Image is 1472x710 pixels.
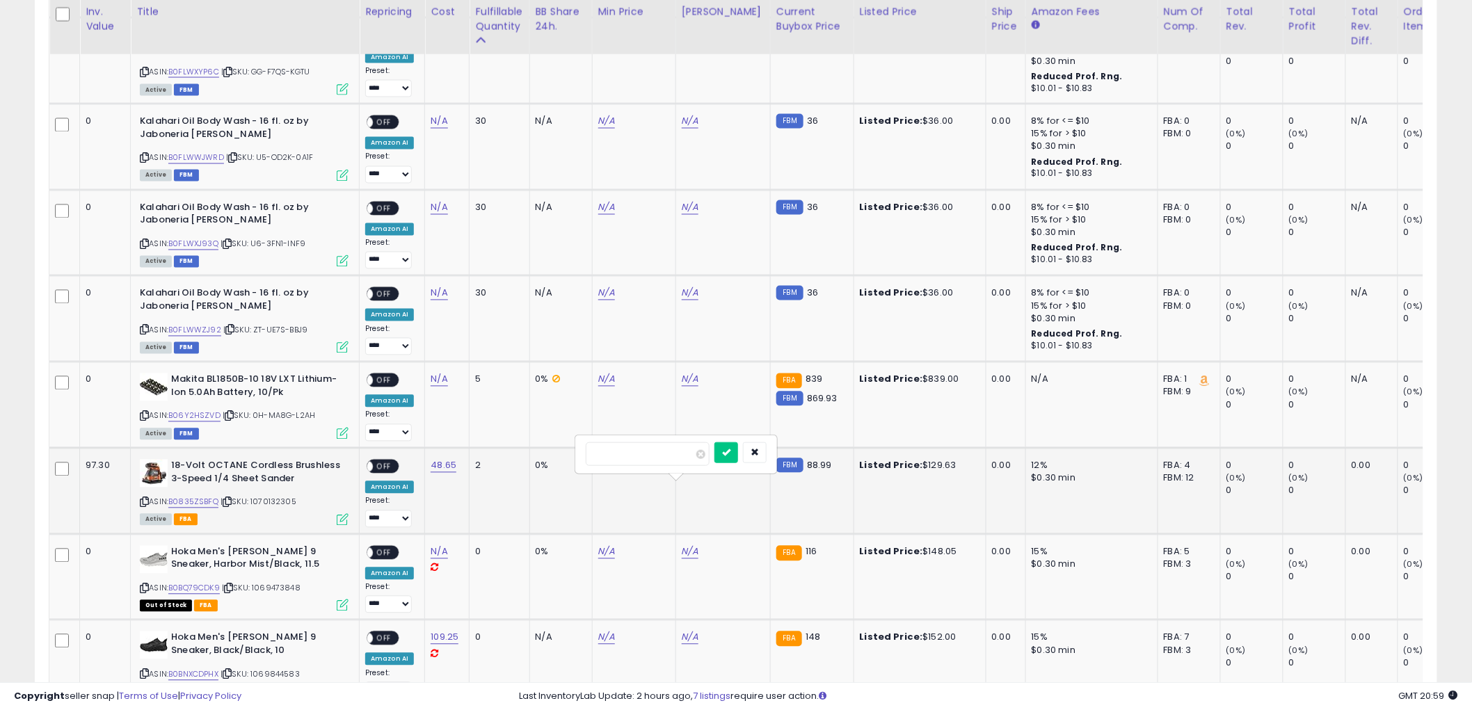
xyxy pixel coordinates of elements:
[1226,631,1283,644] div: 0
[1226,387,1246,398] small: (0%)
[1032,631,1147,644] div: 15%
[431,5,463,19] div: Cost
[86,115,120,128] div: 0
[807,459,832,472] span: 88.99
[140,373,349,438] div: ASIN:
[431,373,447,387] a: N/A
[1164,202,1210,214] div: FBA: 0
[168,66,219,78] a: B0FLWXYP6C
[1289,546,1345,558] div: 0
[365,309,414,321] div: Amazon AI
[174,256,199,268] span: FBM
[194,600,218,612] span: FBA
[807,115,818,128] span: 36
[14,690,241,703] div: seller snap | |
[365,223,414,236] div: Amazon AI
[168,325,221,337] a: B0FLWWZJ92
[1352,287,1387,300] div: N/A
[1164,460,1210,472] div: FBA: 4
[222,583,301,594] span: | SKU: 1069473848
[1289,301,1309,312] small: (0%)
[1289,202,1345,214] div: 0
[431,201,447,215] a: N/A
[807,201,818,214] span: 36
[168,497,218,508] a: B0835ZSBFQ
[86,5,125,34] div: Inv. value
[475,546,518,558] div: 0
[1032,242,1123,254] b: Reduced Prof. Rng.
[860,5,980,19] div: Listed Price
[431,631,458,645] a: 109.25
[140,631,168,659] img: 31qAXlSioEL._SL40_.jpg
[860,115,923,128] b: Listed Price:
[1404,115,1460,128] div: 0
[140,170,172,181] span: All listings currently available for purchase on Amazon
[475,631,518,644] div: 0
[1164,386,1210,398] div: FBM: 9
[1352,373,1387,386] div: N/A
[475,460,518,472] div: 2
[1226,546,1283,558] div: 0
[860,202,975,214] div: $36.00
[1226,473,1246,484] small: (0%)
[1032,300,1147,313] div: 15% for > $10
[776,546,802,561] small: FBA
[992,287,1015,300] div: 0.00
[860,201,923,214] b: Listed Price:
[431,287,447,300] a: N/A
[365,395,414,408] div: Amazon AI
[1164,300,1210,313] div: FBM: 0
[373,547,395,558] span: OFF
[373,461,395,473] span: OFF
[807,392,838,405] span: 869.93
[1032,227,1147,239] div: $0.30 min
[365,583,414,614] div: Preset:
[1352,202,1387,214] div: N/A
[171,373,340,403] b: Makita BL1850B-10 18V LXT Lithium-Ion 5.0Ah Battery, 10/Pk
[365,497,414,528] div: Preset:
[1226,301,1246,312] small: (0%)
[1352,5,1392,49] div: Total Rev. Diff.
[140,342,172,354] span: All listings currently available for purchase on Amazon
[1404,546,1460,558] div: 0
[536,5,586,34] div: BB Share 24h.
[431,545,447,559] a: N/A
[1032,287,1147,300] div: 8% for <= $10
[1226,313,1283,325] div: 0
[1164,558,1210,571] div: FBM: 3
[860,459,923,472] b: Listed Price:
[1404,473,1423,484] small: (0%)
[1289,129,1309,140] small: (0%)
[1032,472,1147,485] div: $0.30 min
[365,239,414,270] div: Preset:
[365,66,414,97] div: Preset:
[221,239,305,250] span: | SKU: U6-3FN1-INF9
[860,287,923,300] b: Listed Price:
[536,115,582,128] div: N/A
[140,256,172,268] span: All listings currently available for purchase on Amazon
[365,5,419,19] div: Repricing
[171,546,340,575] b: Hoka Men's [PERSON_NAME] 9 Sneaker, Harbor Mist/Black, 11.5
[598,287,615,300] a: N/A
[171,631,340,661] b: Hoka Men's [PERSON_NAME] 9 Sneaker, Black/Black, 10
[365,567,414,580] div: Amazon AI
[1164,546,1210,558] div: FBA: 5
[1289,399,1345,412] div: 0
[475,5,523,34] div: Fulfillable Quantity
[1164,472,1210,485] div: FBM: 12
[1032,70,1123,82] b: Reduced Prof. Rng.
[806,545,817,558] span: 116
[1404,215,1423,226] small: (0%)
[992,373,1015,386] div: 0.00
[1289,313,1345,325] div: 0
[174,170,199,181] span: FBM
[1226,559,1246,570] small: (0%)
[373,375,395,387] span: OFF
[1164,115,1210,128] div: FBA: 0
[1289,5,1340,34] div: Total Profit
[475,287,518,300] div: 30
[776,200,803,215] small: FBM
[1226,657,1283,670] div: 0
[1226,115,1283,128] div: 0
[694,689,731,702] a: 7 listings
